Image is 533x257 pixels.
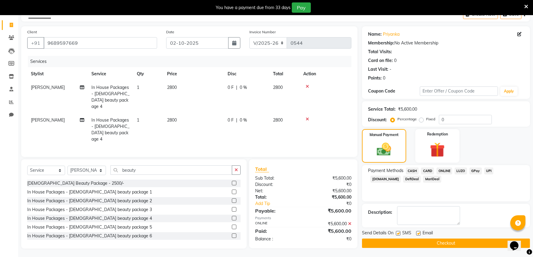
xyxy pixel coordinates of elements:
[303,227,356,235] div: ₹5,600.00
[303,175,356,181] div: ₹5,600.00
[27,233,152,239] div: In House Packages - [DEMOGRAPHIC_DATA] beauty package 6
[368,168,403,174] span: Payment Methods
[362,230,393,237] span: Send Details On
[368,209,392,216] div: Description:
[423,176,441,183] span: MariDeal
[421,168,434,174] span: CARD
[269,67,300,81] th: Total
[368,49,392,55] div: Total Visits:
[44,37,157,49] input: Search by Name/Mobile/Email/Code
[240,84,247,91] span: 0 %
[303,207,356,214] div: ₹5,600.00
[312,200,356,207] div: ₹0
[368,31,382,37] div: Name:
[27,67,88,81] th: Stylist
[303,188,356,194] div: ₹5,600.00
[427,132,448,137] label: Redemption
[303,236,356,242] div: ₹0
[368,75,382,81] div: Points:
[508,233,527,251] iframe: chat widget
[251,236,303,242] div: Balance :
[137,117,139,123] span: 1
[110,165,232,175] input: Search or Scan
[368,57,393,64] div: Card on file:
[133,67,163,81] th: Qty
[251,207,303,214] div: Payable:
[303,194,356,200] div: ₹5,600.00
[426,116,435,122] label: Fixed
[251,200,312,207] a: Add Tip
[397,116,417,122] label: Percentage
[27,29,37,35] label: Client
[368,106,396,112] div: Service Total:
[91,85,130,109] span: In House Packages - [DEMOGRAPHIC_DATA] beauty package 4
[368,88,420,94] div: Coupon Code
[167,85,177,90] span: 2800
[370,132,399,138] label: Manual Payment
[436,168,452,174] span: ONLINE
[370,176,401,183] span: [DOMAIN_NAME]
[228,117,234,123] span: 0 F
[368,40,394,46] div: Membership:
[402,230,411,237] span: SMS
[368,117,387,123] div: Discount:
[303,181,356,188] div: ₹0
[27,207,152,213] div: In House Packages - [DEMOGRAPHIC_DATA] beauty package 3
[249,29,276,35] label: Invoice Number
[255,216,351,221] div: Payments
[27,215,152,222] div: In House Packages - [DEMOGRAPHIC_DATA] beauty package 4
[27,180,124,187] div: [DEMOGRAPHIC_DATA] Beauty Package - 2500/-
[455,168,467,174] span: LUZO
[27,224,152,230] div: In House Packages - [DEMOGRAPHIC_DATA] beauty package 5
[31,85,65,90] span: [PERSON_NAME]
[368,40,524,46] div: No Active Membership
[390,66,391,73] div: -
[255,166,269,172] span: Total
[88,67,133,81] th: Service
[163,67,224,81] th: Price
[251,181,303,188] div: Discount:
[484,168,494,174] span: UPI
[27,198,152,204] div: In House Packages - [DEMOGRAPHIC_DATA] beauty package 2
[228,84,234,91] span: 0 F
[300,67,351,81] th: Action
[398,106,417,112] div: ₹5,600.00
[303,221,356,227] div: ₹5,600.00
[420,86,498,96] input: Enter Offer / Coupon Code
[216,5,291,11] div: You have a payment due from 33 days
[28,56,356,67] div: Services
[251,175,303,181] div: Sub Total:
[27,37,44,49] button: +91
[403,176,421,183] span: DefiDeal
[27,189,152,195] div: In House Packages - [DEMOGRAPHIC_DATA] beauty package 1
[406,168,419,174] span: CASH
[425,141,449,159] img: _gift.svg
[372,141,396,158] img: _cash.svg
[251,188,303,194] div: Net:
[251,194,303,200] div: Total:
[236,117,237,123] span: |
[383,31,400,37] a: Priyanka
[251,227,303,235] div: Paid:
[236,84,237,91] span: |
[167,117,177,123] span: 2800
[500,87,518,96] button: Apply
[251,221,303,227] div: ONLINE
[362,239,530,248] button: Checkout
[224,67,269,81] th: Disc
[469,168,482,174] span: GPay
[91,117,130,142] span: In House Packages - [DEMOGRAPHIC_DATA] beauty package 4
[166,29,174,35] label: Date
[394,57,396,64] div: 0
[383,75,385,81] div: 0
[423,230,433,237] span: Email
[292,2,311,13] button: Pay
[273,85,283,90] span: 2800
[273,117,283,123] span: 2800
[31,117,65,123] span: [PERSON_NAME]
[137,85,139,90] span: 1
[240,117,247,123] span: 0 %
[368,66,388,73] div: Last Visit:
